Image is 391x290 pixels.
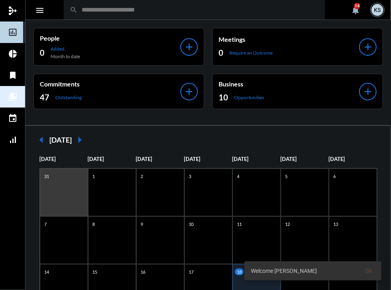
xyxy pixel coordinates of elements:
[359,264,378,278] button: Ok
[51,46,80,52] p: Added
[8,6,18,16] mat-icon: mediation
[235,221,244,227] p: 11
[90,268,99,275] p: 15
[184,41,195,53] mat-icon: add
[184,156,232,162] p: [DATE]
[184,86,195,97] mat-icon: add
[8,49,18,59] mat-icon: pie_chart
[39,156,88,162] p: [DATE]
[251,267,317,275] span: Welcome [PERSON_NAME]
[88,156,136,162] p: [DATE]
[283,173,289,180] p: 5
[187,221,195,227] p: 10
[49,135,72,144] h2: [DATE]
[136,156,184,162] p: [DATE]
[187,268,195,275] p: 17
[219,92,228,103] h2: 10
[331,221,340,227] p: 13
[234,94,264,100] p: Opportunities
[351,5,360,15] mat-icon: notifications
[187,173,193,180] p: 3
[365,268,372,274] span: Ok
[42,221,49,227] p: 7
[8,135,18,145] mat-icon: signal_cellular_alt
[55,94,82,100] p: Outstanding
[328,156,377,162] p: [DATE]
[8,92,18,102] mat-icon: collections_bookmark
[8,114,18,123] mat-icon: event
[219,80,359,88] p: Business
[35,6,45,15] mat-icon: Side nav toggle icon
[42,173,51,180] p: 31
[8,27,18,37] mat-icon: insert_chart_outlined
[235,173,241,180] p: 4
[280,156,328,162] p: [DATE]
[232,156,280,162] p: [DATE]
[331,173,338,180] p: 6
[139,221,145,227] p: 9
[90,173,97,180] p: 1
[70,6,78,14] mat-icon: search
[8,71,18,80] mat-icon: bookmark
[283,221,292,227] p: 12
[72,132,88,148] mat-icon: arrow_right
[40,92,49,103] h2: 47
[362,41,373,53] mat-icon: add
[362,86,373,97] mat-icon: add
[42,268,51,275] p: 14
[371,4,383,16] div: KS
[139,173,145,180] p: 2
[40,80,180,88] p: Commitments
[139,268,147,275] p: 16
[219,35,359,43] p: Meetings
[32,2,48,18] button: Toggle sidenav
[33,132,49,148] mat-icon: arrow_left
[229,50,273,56] p: Require an Outcome
[219,47,223,58] h2: 0
[354,3,360,9] div: 14
[40,47,45,58] h2: 0
[51,53,80,59] p: Month to date
[40,34,180,42] p: People
[90,221,97,227] p: 8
